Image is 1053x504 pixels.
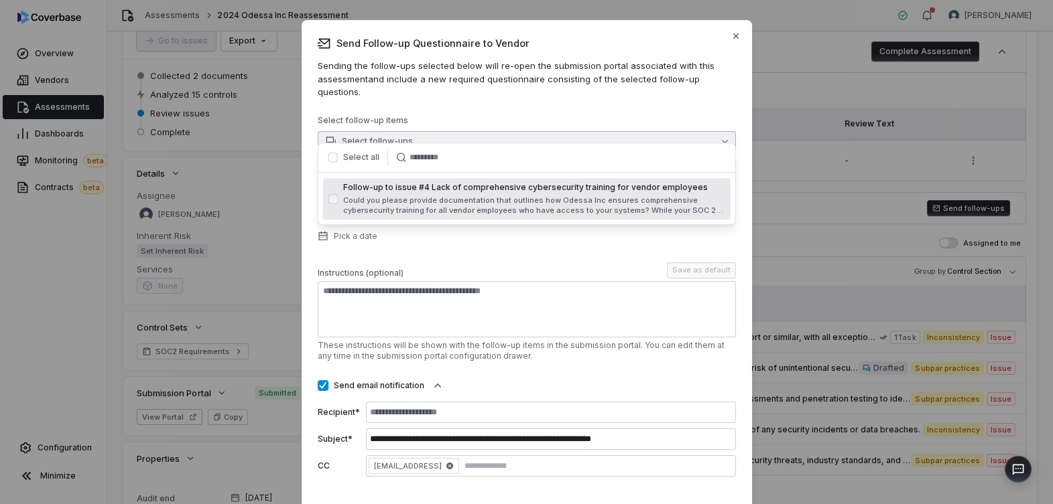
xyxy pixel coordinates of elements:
[334,231,377,242] span: Pick a date
[318,268,404,278] span: Instructions (optional)
[334,380,424,391] label: Send email notification
[314,222,381,250] button: Pick a date
[343,182,725,193] span: Follow-up to issue #4 Lack of comprehensive cybersecurity training for vendor employees
[318,434,361,444] label: Subject*
[318,460,361,471] label: CC
[343,195,725,216] span: Could you please provide documentation that outlines how Odessa Inc ensures comprehensive cyberse...
[318,407,361,418] label: Recipient*
[318,36,736,50] span: Send Follow-up Questionnaire to Vendor
[318,173,736,225] div: Suggestions
[326,136,413,147] span: Select follow-ups
[318,115,736,131] p: Select follow-up items
[369,458,459,474] span: [EMAIL_ADDRESS]
[318,60,736,99] p: Sending the follow-ups selected below will re-open the submission portal associated with this ass...
[318,340,736,361] p: These instructions will be shown with the follow-up items in the submission portal. You can edit ...
[343,152,379,163] label: Select all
